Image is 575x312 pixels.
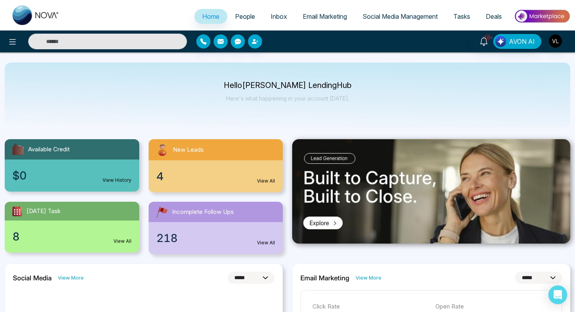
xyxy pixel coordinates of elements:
h2: Email Marketing [300,274,349,282]
img: Lead Flow [495,36,506,47]
span: $0 [13,167,27,184]
a: People [227,9,263,24]
a: Inbox [263,9,295,24]
a: View All [257,178,275,185]
img: newLeads.svg [155,142,170,157]
a: View All [257,239,275,246]
span: Home [202,13,219,20]
p: Open Rate [435,302,550,311]
span: People [235,13,255,20]
a: View More [356,274,381,282]
span: 4 [156,168,164,185]
span: Deals [486,13,502,20]
a: View All [113,238,131,245]
a: Email Marketing [295,9,355,24]
img: User Avatar [549,34,562,48]
a: New Leads4View All [144,139,288,192]
img: Nova CRM Logo [13,5,59,25]
a: Tasks [446,9,478,24]
a: Incomplete Follow Ups218View All [144,202,288,254]
span: 8 [13,228,20,245]
p: Here's what happening in your account [DATE]. [224,95,352,102]
p: Click Rate [313,302,428,311]
img: . [292,139,570,244]
span: Email Marketing [303,13,347,20]
img: todayTask.svg [11,205,23,217]
span: Social Media Management [363,13,438,20]
a: View History [102,177,131,184]
h2: Social Media [13,274,52,282]
button: AVON AI [493,34,541,49]
span: Tasks [453,13,470,20]
a: 10+ [474,34,493,48]
p: Hello [PERSON_NAME] LendingHub [224,82,352,89]
a: Social Media Management [355,9,446,24]
span: 218 [156,230,178,246]
a: View More [58,274,84,282]
img: availableCredit.svg [11,142,25,156]
div: Open Intercom Messenger [548,285,567,304]
span: Available Credit [28,145,70,154]
a: Deals [478,9,510,24]
img: followUps.svg [155,205,169,219]
span: [DATE] Task [27,207,61,216]
span: New Leads [173,145,204,154]
span: Incomplete Follow Ups [172,208,234,217]
span: AVON AI [509,37,535,46]
span: 10+ [484,34,491,41]
img: Market-place.gif [514,7,570,25]
a: Home [194,9,227,24]
span: Inbox [271,13,287,20]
